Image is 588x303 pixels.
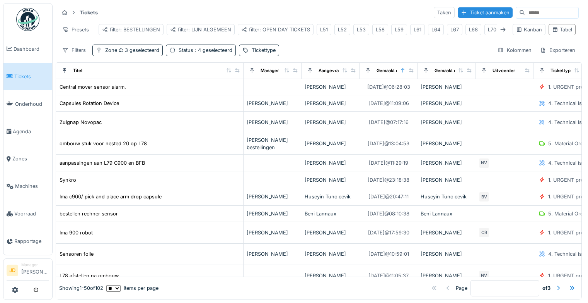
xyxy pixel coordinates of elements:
[14,210,49,217] span: Voorraad
[435,67,464,74] div: Gemaakt door
[479,270,489,281] div: NV
[368,210,409,217] div: [DATE] @ 08:10:38
[319,67,357,74] div: Aangevraagd door
[488,26,496,33] div: L70
[305,193,356,200] div: Huseyin Tunc cevik
[421,193,472,200] div: Huseyin Tunc cevik
[368,176,409,184] div: [DATE] @ 23:18:38
[59,45,89,56] div: Filters
[357,26,366,33] div: L53
[14,238,49,245] span: Rapportage
[105,46,159,54] div: Zone
[414,26,421,33] div: L61
[369,119,409,126] div: [DATE] @ 07:17:16
[241,26,310,33] div: filter: OPEN DAY TICKETS
[377,67,401,74] div: Gemaakt op
[21,262,49,268] div: Manager
[247,250,298,258] div: [PERSON_NAME]
[3,118,52,145] a: Agenda
[247,229,298,236] div: [PERSON_NAME]
[494,45,535,56] div: Kolommen
[305,210,356,217] div: Beni Lannaux
[421,159,472,167] div: [PERSON_NAME]
[305,100,356,107] div: [PERSON_NAME]
[305,159,356,167] div: [PERSON_NAME]
[431,26,440,33] div: L64
[247,100,298,107] div: [PERSON_NAME]
[305,229,356,236] div: [PERSON_NAME]
[369,159,408,167] div: [DATE] @ 11:29:19
[102,26,160,33] div: filter: BESTELLINGEN
[60,119,102,126] div: Zuignap Novopac
[552,26,572,33] div: Tabel
[368,140,409,147] div: [DATE] @ 13:04:53
[368,100,409,107] div: [DATE] @ 11:09:06
[367,83,410,91] div: [DATE] @ 06:28:03
[368,193,409,200] div: [DATE] @ 20:47:11
[320,26,328,33] div: L51
[106,285,159,292] div: items per page
[77,9,101,16] strong: Tickets
[395,26,404,33] div: L59
[247,119,298,126] div: [PERSON_NAME]
[7,265,18,276] li: JD
[305,83,356,91] div: [PERSON_NAME]
[458,7,513,18] div: Ticket aanmaken
[14,73,49,80] span: Tickets
[421,176,472,184] div: [PERSON_NAME]
[261,67,279,74] div: Manager
[3,90,52,118] a: Onderhoud
[60,229,93,236] div: Ima 900 robot
[456,285,467,292] div: Page
[60,193,162,200] div: Ima c900/ pick and place arm drop capsule
[421,100,472,107] div: [PERSON_NAME]
[305,250,356,258] div: [PERSON_NAME]
[117,47,159,53] span: 3 geselecteerd
[305,272,356,279] div: [PERSON_NAME]
[14,45,49,53] span: Dashboard
[469,26,478,33] div: L68
[60,140,147,147] div: ombouw stuk voor nested 20 op L78
[12,155,49,162] span: Zones
[305,119,356,126] div: [PERSON_NAME]
[421,119,472,126] div: [PERSON_NAME]
[60,176,76,184] div: Synkro
[434,7,455,18] div: Taken
[170,26,231,33] div: filter: LIJN ALGEMEEN
[60,83,126,91] div: Central mover sensor alarm.
[368,272,409,279] div: [DATE] @ 11:05:37
[247,193,298,200] div: [PERSON_NAME]
[193,47,232,53] span: : 4 geselecteerd
[16,8,39,31] img: Badge_color-CXgf-gQk.svg
[60,272,119,279] div: L78 afstellen na ombouw
[376,26,385,33] div: L58
[3,227,52,255] a: Rapportage
[479,191,489,202] div: BV
[537,45,579,56] div: Exporteren
[421,140,472,147] div: [PERSON_NAME]
[368,250,409,258] div: [DATE] @ 10:59:01
[493,67,515,74] div: Uitvoerder
[542,285,551,292] strong: of 3
[59,24,92,35] div: Presets
[179,46,232,54] div: Status
[60,210,118,217] div: bestellen rechner sensor
[73,67,82,74] div: Titel
[421,229,472,236] div: [PERSON_NAME]
[21,262,49,279] li: [PERSON_NAME]
[60,100,119,107] div: Capsules Rotation Device
[59,285,103,292] div: Showing 1 - 50 of 102
[247,210,298,217] div: [PERSON_NAME]
[479,158,489,169] div: NV
[479,227,489,238] div: CB
[3,63,52,90] a: Tickets
[3,200,52,227] a: Voorraad
[421,250,472,258] div: [PERSON_NAME]
[516,26,542,33] div: Kanban
[338,26,347,33] div: L52
[15,182,49,190] span: Machines
[421,272,472,279] div: [PERSON_NAME]
[247,136,298,151] div: [PERSON_NAME] bestellingen
[15,100,49,108] span: Onderhoud
[551,67,573,74] div: Tickettype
